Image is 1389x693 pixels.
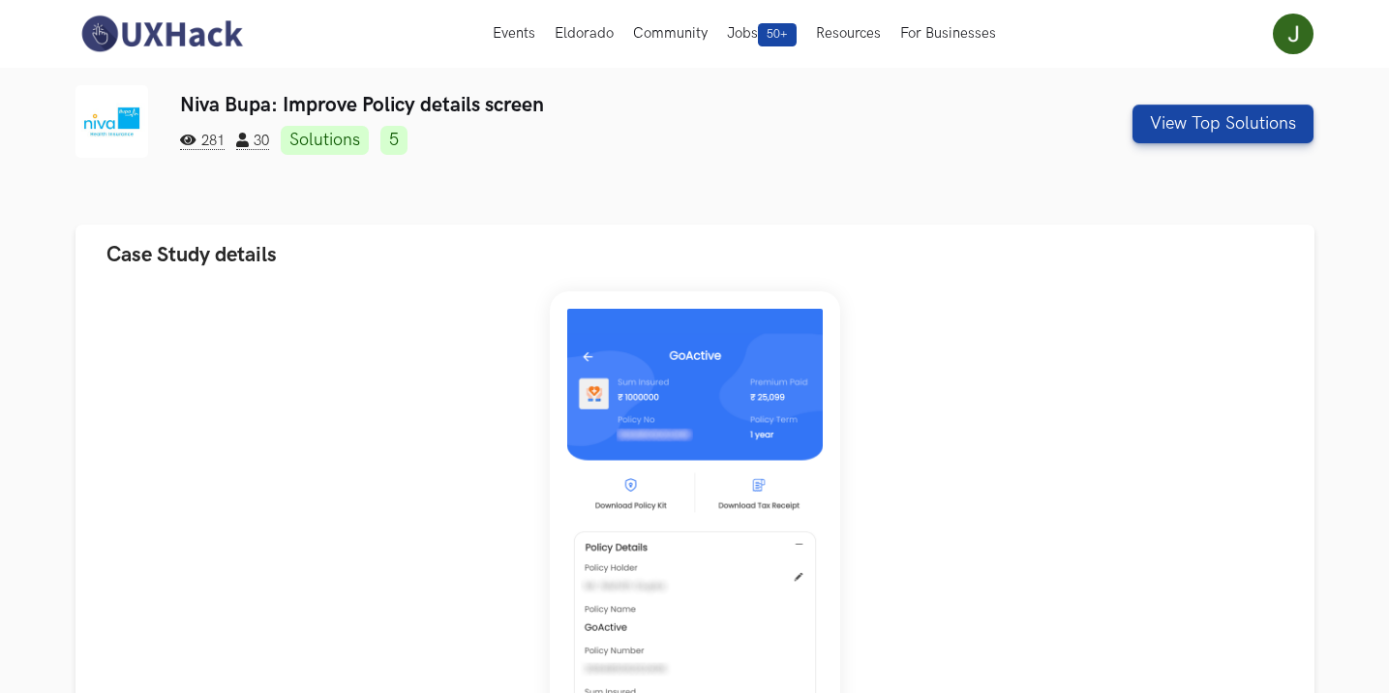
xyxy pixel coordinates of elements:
[236,133,269,150] span: 30
[380,126,408,155] a: 5
[75,225,1314,286] button: Case Study details
[180,93,1000,117] h3: Niva Bupa: Improve Policy details screen
[106,242,277,268] span: Case Study details
[758,23,797,46] span: 50+
[75,14,248,54] img: UXHack-logo.png
[1273,14,1314,54] img: Your profile pic
[281,126,369,155] a: Solutions
[1132,105,1314,143] button: View Top Solutions
[180,133,225,150] span: 281
[75,85,148,158] img: Niva Bupa logo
